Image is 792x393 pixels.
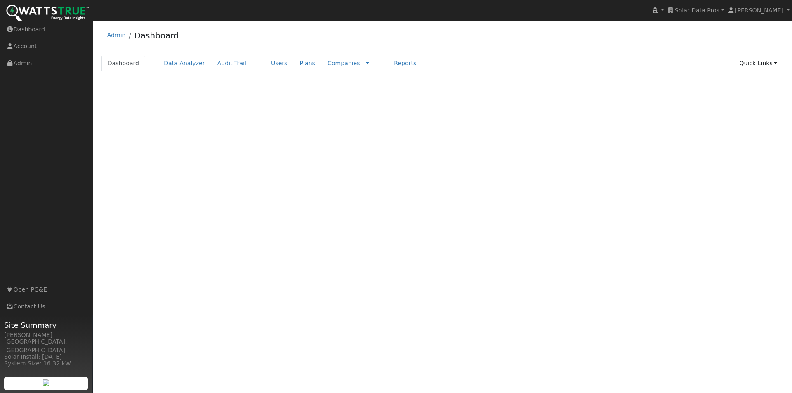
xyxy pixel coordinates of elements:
div: [GEOGRAPHIC_DATA], [GEOGRAPHIC_DATA] [4,337,88,355]
span: Solar Data Pros [675,7,719,14]
span: Site Summary [4,320,88,331]
a: Quick Links [733,56,783,71]
div: System Size: 16.32 kW [4,359,88,368]
div: Solar Install: [DATE] [4,353,88,361]
a: Data Analyzer [158,56,211,71]
img: WattsTrue [6,5,89,23]
a: Audit Trail [211,56,252,71]
span: [PERSON_NAME] [735,7,783,14]
a: Admin [107,32,126,38]
a: Users [265,56,294,71]
a: Companies [328,60,360,66]
a: Dashboard [101,56,146,71]
img: retrieve [43,379,49,386]
a: Dashboard [134,31,179,40]
a: Plans [294,56,321,71]
a: Reports [388,56,422,71]
div: [PERSON_NAME] [4,331,88,339]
